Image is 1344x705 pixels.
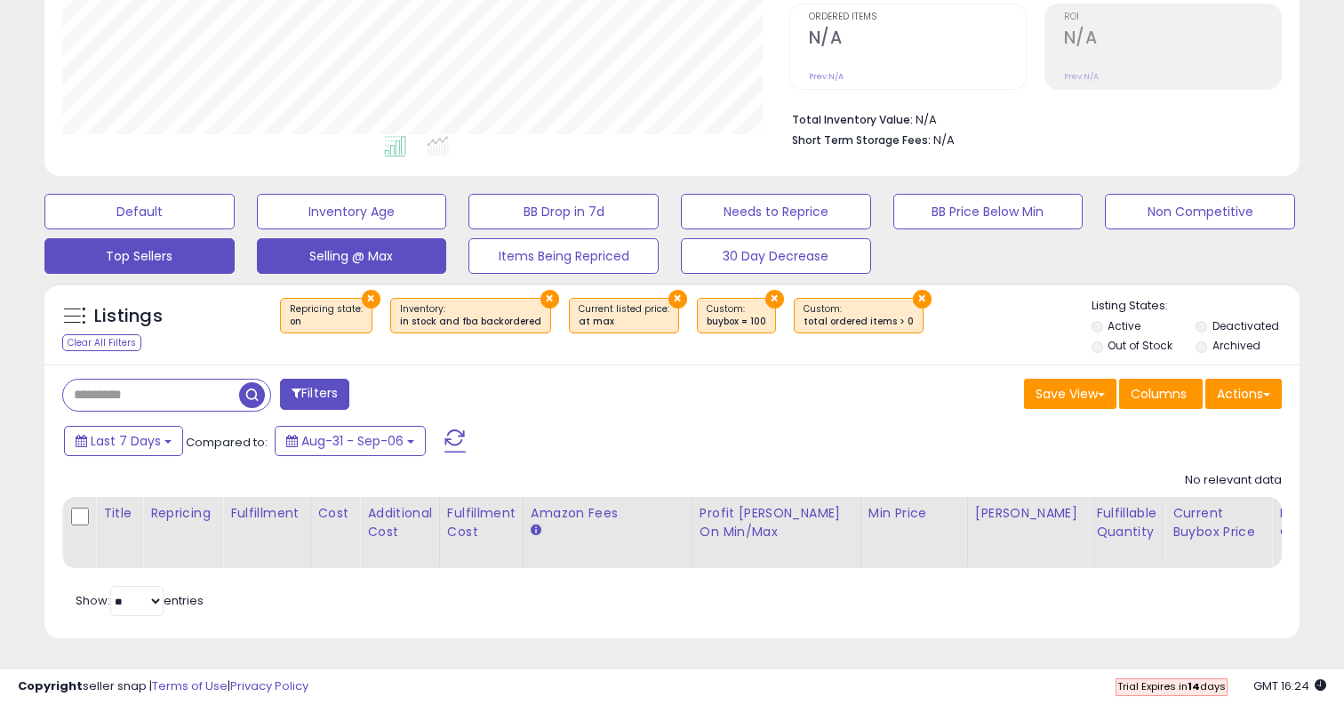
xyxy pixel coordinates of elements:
button: Actions [1205,379,1282,409]
span: Compared to: [186,434,268,451]
button: Non Competitive [1105,194,1295,229]
span: 2025-09-14 16:24 GMT [1253,677,1326,694]
div: on [290,316,363,328]
div: in stock and fba backordered [400,316,541,328]
span: Ordered Items [809,12,1026,22]
button: Inventory Age [257,194,447,229]
div: total ordered items > 0 [804,316,914,328]
div: Fulfillable Quantity [1096,504,1157,541]
h5: Listings [94,304,163,329]
a: Privacy Policy [230,677,308,694]
label: Out of Stock [1108,338,1172,353]
li: N/A [792,108,1268,129]
button: Save View [1024,379,1116,409]
button: Top Sellers [44,238,235,274]
div: Title [103,504,135,523]
div: Repricing [150,504,215,523]
small: Prev: N/A [809,71,844,82]
div: [PERSON_NAME] [975,504,1081,523]
b: 14 [1188,679,1200,693]
span: Trial Expires in days [1117,679,1226,693]
div: Profit [PERSON_NAME] on Min/Max [700,504,853,541]
small: Amazon Fees. [531,523,541,539]
strong: Copyright [18,677,83,694]
button: BB Price Below Min [893,194,1084,229]
span: Last 7 Days [91,432,161,450]
button: × [913,290,932,308]
div: Amazon Fees [531,504,684,523]
button: 30 Day Decrease [681,238,871,274]
span: Inventory : [400,302,541,329]
div: Clear All Filters [62,334,141,351]
div: buybox = 100 [707,316,766,328]
button: × [668,290,687,308]
span: Aug-31 - Sep-06 [301,432,404,450]
span: Repricing state : [290,302,363,329]
span: Columns [1131,385,1187,403]
span: Custom: [804,302,914,329]
h2: N/A [809,28,1026,52]
b: Short Term Storage Fees: [792,132,931,148]
button: × [362,290,380,308]
button: Default [44,194,235,229]
button: BB Drop in 7d [468,194,659,229]
div: Additional Cost [367,504,432,541]
a: Terms of Use [152,677,228,694]
button: Filters [280,379,349,410]
button: Selling @ Max [257,238,447,274]
div: Min Price [868,504,960,523]
button: Items Being Repriced [468,238,659,274]
div: seller snap | | [18,678,308,695]
th: The percentage added to the cost of goods (COGS) that forms the calculator for Min & Max prices. [692,497,860,568]
label: Active [1108,318,1140,333]
div: Current Buybox Price [1172,504,1264,541]
h2: N/A [1064,28,1281,52]
span: Current listed price : [579,302,669,329]
div: Num of Comp. [1279,504,1344,541]
label: Deactivated [1212,318,1279,333]
button: Columns [1119,379,1203,409]
span: N/A [933,132,955,148]
span: Show: entries [76,592,204,609]
b: Total Inventory Value: [792,112,913,127]
button: × [765,290,784,308]
button: × [540,290,559,308]
div: at max [579,316,669,328]
div: Fulfillment [230,504,302,523]
span: ROI [1064,12,1281,22]
span: Custom: [707,302,766,329]
div: Cost [318,504,353,523]
button: Last 7 Days [64,426,183,456]
button: Aug-31 - Sep-06 [275,426,426,456]
label: Archived [1212,338,1260,353]
div: No relevant data [1185,472,1282,489]
button: Needs to Reprice [681,194,871,229]
div: Fulfillment Cost [447,504,516,541]
small: Prev: N/A [1064,71,1099,82]
p: Listing States: [1092,298,1300,315]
